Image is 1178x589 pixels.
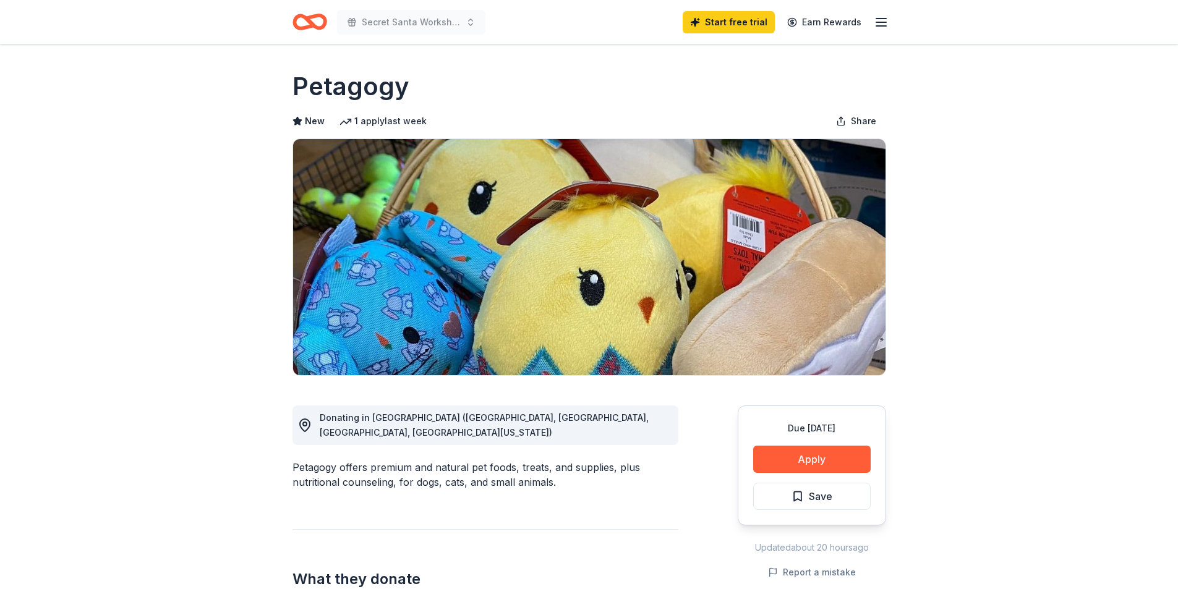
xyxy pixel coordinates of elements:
button: Secret Santa Workshop [337,10,485,35]
span: Save [809,488,832,504]
div: 1 apply last week [339,114,427,129]
div: Updated about 20 hours ago [738,540,886,555]
div: Petagogy offers premium and natural pet foods, treats, and supplies, plus nutritional counseling,... [292,460,678,489]
a: Earn Rewards [780,11,869,33]
span: Donating in [GEOGRAPHIC_DATA] ([GEOGRAPHIC_DATA], [GEOGRAPHIC_DATA], [GEOGRAPHIC_DATA], [GEOGRAPH... [320,412,649,438]
button: Apply [753,446,871,473]
h1: Petagogy [292,69,409,104]
button: Report a mistake [768,565,856,580]
span: Share [851,114,876,129]
span: New [305,114,325,129]
h2: What they donate [292,569,678,589]
img: Image for Petagogy [293,139,886,375]
a: Start free trial [683,11,775,33]
div: Due [DATE] [753,421,871,436]
button: Save [753,483,871,510]
span: Secret Santa Workshop [362,15,461,30]
button: Share [826,109,886,133]
a: Home [292,7,327,36]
